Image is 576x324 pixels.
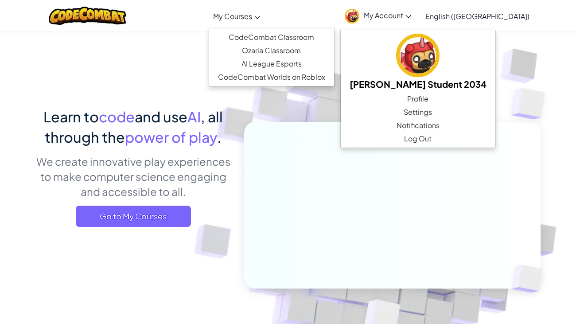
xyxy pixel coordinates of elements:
span: AI [187,108,201,125]
a: Settings [341,105,495,119]
img: avatar [396,34,440,77]
span: Notifications [397,120,440,131]
img: Overlap cubes [497,246,564,311]
span: and use [135,108,187,125]
a: [PERSON_NAME] Student 2034 [341,32,495,92]
img: avatar [345,9,359,23]
a: Ozaria Classroom [209,44,334,57]
a: My Courses [209,4,265,28]
a: CodeCombat Worlds on Roblox [209,70,334,84]
a: My Account [340,2,416,30]
h5: [PERSON_NAME] Student 2034 [350,77,486,91]
a: AI League Esports [209,57,334,70]
span: My Courses [213,12,252,21]
a: Go to My Courses [76,206,191,227]
span: power of play [125,128,217,146]
a: Log Out [341,132,495,145]
span: . [217,128,222,146]
a: English ([GEOGRAPHIC_DATA]) [421,4,534,28]
p: We create innovative play experiences to make computer science engaging and accessible to all. [35,154,231,199]
span: English ([GEOGRAPHIC_DATA]) [425,12,529,21]
span: My Account [364,11,411,20]
a: Notifications [341,119,495,132]
img: Overlap cubes [493,66,570,141]
a: Profile [341,92,495,105]
a: CodeCombat Classroom [209,31,334,44]
span: Learn to [43,108,99,125]
span: code [99,108,135,125]
img: CodeCombat logo [49,7,126,25]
